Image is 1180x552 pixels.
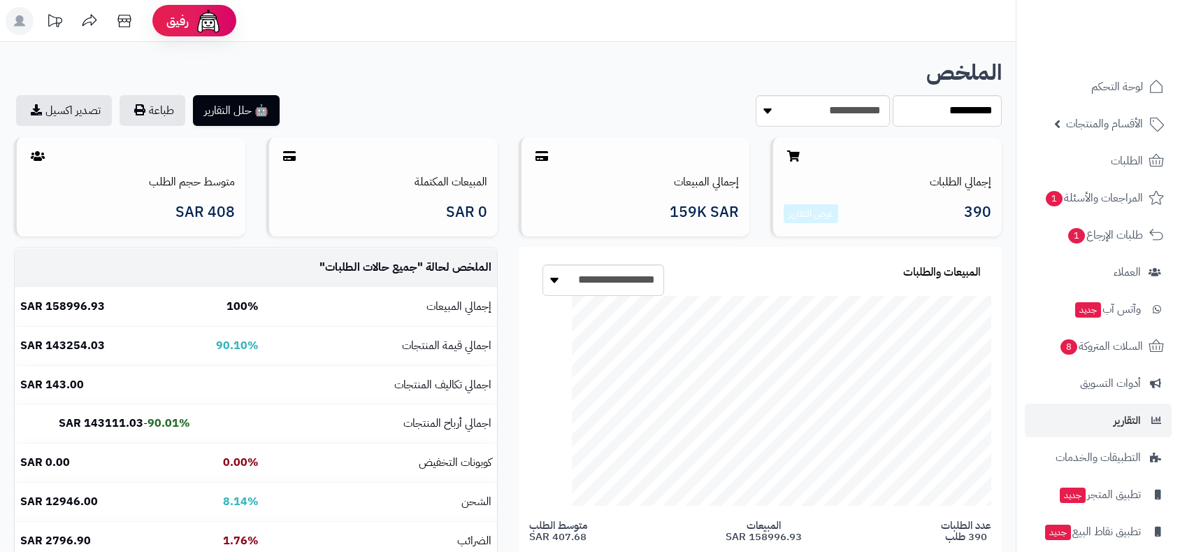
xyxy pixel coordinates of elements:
span: تطبيق نقاط البيع [1044,522,1141,542]
b: 143254.03 SAR [20,337,105,354]
b: 2796.90 SAR [20,532,91,549]
b: 0.00% [223,454,259,471]
b: 1.76% [223,532,259,549]
span: 408 SAR [175,204,235,220]
b: 158996.93 SAR [20,298,105,315]
img: ai-face.png [194,7,222,35]
td: إجمالي المبيعات [264,288,497,326]
a: العملاء [1025,255,1172,289]
a: لوحة التحكم [1025,70,1172,104]
a: المبيعات المكتملة [415,174,487,190]
span: جديد [1075,302,1101,318]
b: 12946.00 SAR [20,493,98,510]
span: المبيعات 158996.93 SAR [726,520,802,543]
button: 🤖 حلل التقارير [193,95,280,126]
a: إجمالي الطلبات [930,174,991,190]
span: جديد [1060,488,1086,503]
span: جميع حالات الطلبات [325,259,417,276]
a: التقارير [1025,404,1172,437]
span: جديد [1045,525,1071,540]
h3: المبيعات والطلبات [903,267,981,279]
b: الملخص [926,56,1002,89]
span: تطبيق المتجر [1058,485,1141,504]
span: السلات المتروكة [1059,337,1143,356]
a: تحديثات المنصة [37,7,72,38]
span: 0 SAR [446,204,487,220]
td: الشحن [264,483,497,521]
a: متوسط حجم الطلب [149,174,235,190]
a: عرض التقارير [789,206,833,221]
span: الطلبات [1111,151,1143,171]
a: المراجعات والأسئلة1 [1025,181,1172,215]
td: - [15,404,196,443]
td: اجمالي تكاليف المنتجات [264,366,497,404]
span: لوحة التحكم [1091,77,1143,97]
b: 143111.03 SAR [59,415,143,432]
td: اجمالي قيمة المنتجات [264,327,497,365]
a: إجمالي المبيعات [674,174,739,190]
td: كوبونات التخفيض [264,444,497,482]
td: الملخص لحالة " " [264,248,497,287]
span: وآتس آب [1074,299,1141,319]
span: 8 [1060,339,1077,355]
a: وآتس آبجديد [1025,292,1172,326]
span: التقارير [1114,411,1141,430]
a: طلبات الإرجاع1 [1025,218,1172,252]
b: 90.01% [147,415,190,432]
a: أدوات التسويق [1025,367,1172,400]
span: عدد الطلبات 390 طلب [941,520,991,543]
button: طباعة [120,95,185,126]
span: العملاء [1114,262,1141,282]
span: متوسط الطلب 407.68 SAR [529,520,587,543]
a: الطلبات [1025,144,1172,178]
td: اجمالي أرباح المنتجات [264,404,497,443]
span: 1 [1068,228,1085,243]
span: المراجعات والأسئلة [1044,188,1143,208]
span: 390 [964,204,991,224]
span: 159K SAR [670,204,739,220]
span: 1 [1046,191,1063,206]
span: أدوات التسويق [1080,374,1141,393]
b: 8.14% [223,493,259,510]
a: تطبيق المتجرجديد [1025,478,1172,511]
span: الأقسام والمنتجات [1066,114,1143,134]
a: التطبيقات والخدمات [1025,441,1172,474]
b: 100% [226,298,259,315]
a: السلات المتروكة8 [1025,330,1172,363]
b: 90.10% [216,337,259,354]
b: 0.00 SAR [20,454,70,471]
b: 143.00 SAR [20,376,84,393]
a: تصدير اكسيل [16,95,112,126]
span: التطبيقات والخدمات [1056,448,1141,467]
span: رفيق [166,13,189,29]
span: طلبات الإرجاع [1067,225,1143,245]
a: تطبيق نقاط البيعجديد [1025,515,1172,549]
